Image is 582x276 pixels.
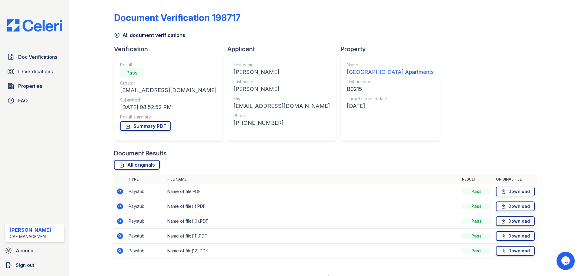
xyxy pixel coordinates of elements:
div: Pass [462,188,491,195]
div: [PERSON_NAME] [10,226,51,234]
div: Phone [233,113,330,119]
div: [EMAIL_ADDRESS][DOMAIN_NAME] [233,102,330,110]
div: Result summary [120,114,216,120]
a: All document verifications [114,32,185,39]
div: Pass [462,248,491,254]
div: Target move in date [347,96,434,102]
div: Email [233,96,330,102]
td: Paystub [126,244,165,258]
div: Last name [233,79,330,85]
td: Name of file(12).PDF [165,244,460,258]
iframe: chat widget [557,252,576,270]
div: Result [120,62,216,68]
a: ID Verifications [5,65,64,78]
th: File name [165,175,460,184]
div: B0215 [347,85,434,93]
th: Type [126,175,165,184]
td: Name of file(1).PDF [165,199,460,214]
img: CE_Logo_Blue-a8612792a0a2168367f1c8372b55b34899dd931a85d93a1a3d3e32e68fde9ad4.png [2,19,67,32]
div: Document Verification 198717 [114,12,241,23]
a: Download [496,231,535,241]
a: Name [GEOGRAPHIC_DATA] Apartments [347,62,434,76]
div: [GEOGRAPHIC_DATA] Apartments [347,68,434,76]
div: CAF Management [10,234,51,240]
a: Download [496,216,535,226]
span: Account [16,247,35,254]
div: Pass [462,233,491,239]
div: Document Results [114,149,167,158]
div: [DATE] 08:52:52 PM [120,103,216,111]
td: Paystub [126,229,165,244]
a: Download [496,246,535,256]
td: Paystub [126,184,165,199]
span: Sign out [16,261,34,269]
span: ID Verifications [18,68,53,75]
div: [EMAIL_ADDRESS][DOMAIN_NAME] [120,86,216,95]
div: Unit number [347,79,434,85]
td: Name of file(11).PDF [165,229,460,244]
div: Applicant [227,45,341,53]
th: Original file [493,175,537,184]
div: [PHONE_NUMBER] [233,119,330,127]
td: Paystub [126,214,165,229]
a: Doc Verifications [5,51,64,63]
a: Download [496,201,535,211]
td: Paystub [126,199,165,214]
a: Summary PDF [120,121,171,131]
a: Account [2,244,67,257]
a: Sign out [2,259,67,271]
th: Result [460,175,493,184]
div: [PERSON_NAME] [233,68,330,76]
a: Download [496,187,535,196]
td: Name of file.PDF [165,184,460,199]
span: Doc Verifications [18,53,57,61]
span: Properties [18,82,42,90]
div: Property [341,45,445,53]
div: First name [233,62,330,68]
div: Pass [462,203,491,209]
div: Pass [462,218,491,224]
div: Submitted [120,97,216,103]
div: Name [347,62,434,68]
div: [DATE] [347,102,434,110]
div: [PERSON_NAME] [233,85,330,93]
a: FAQ [5,95,64,107]
td: Name of file(10).PDF [165,214,460,229]
a: Properties [5,80,64,92]
div: Creator [120,80,216,86]
span: FAQ [18,97,28,104]
div: Verification [114,45,227,53]
div: Pass [120,68,144,78]
a: All originals [114,160,160,170]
